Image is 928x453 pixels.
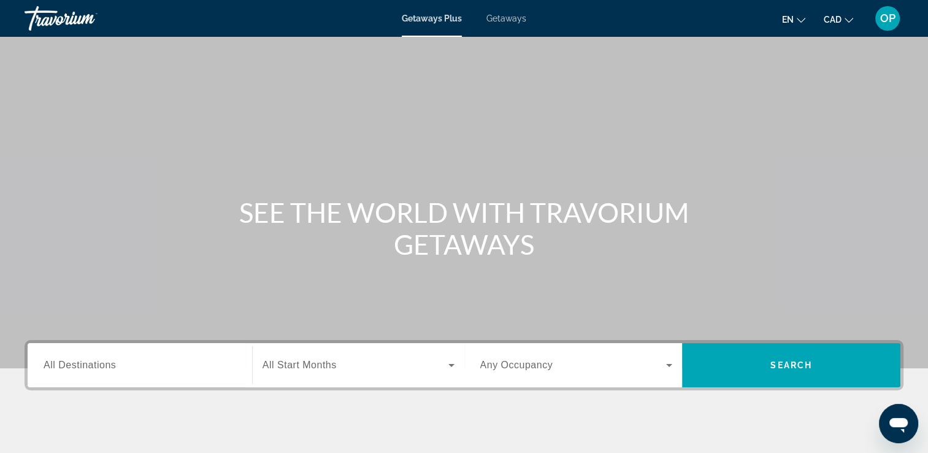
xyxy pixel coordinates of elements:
[782,10,805,28] button: Change language
[486,14,526,23] a: Getaways
[824,10,853,28] button: Change currency
[25,2,147,34] a: Travorium
[28,343,900,387] div: Search widget
[872,6,903,31] button: User Menu
[234,196,694,260] h1: SEE THE WORLD WITH TRAVORIUM GETAWAYS
[682,343,900,387] button: Search
[782,15,794,25] span: en
[879,404,918,443] iframe: Button to launch messaging window
[880,12,895,25] span: OP
[402,14,462,23] a: Getaways Plus
[263,360,337,370] span: All Start Months
[824,15,842,25] span: CAD
[770,360,812,370] span: Search
[44,360,116,370] span: All Destinations
[480,360,553,370] span: Any Occupancy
